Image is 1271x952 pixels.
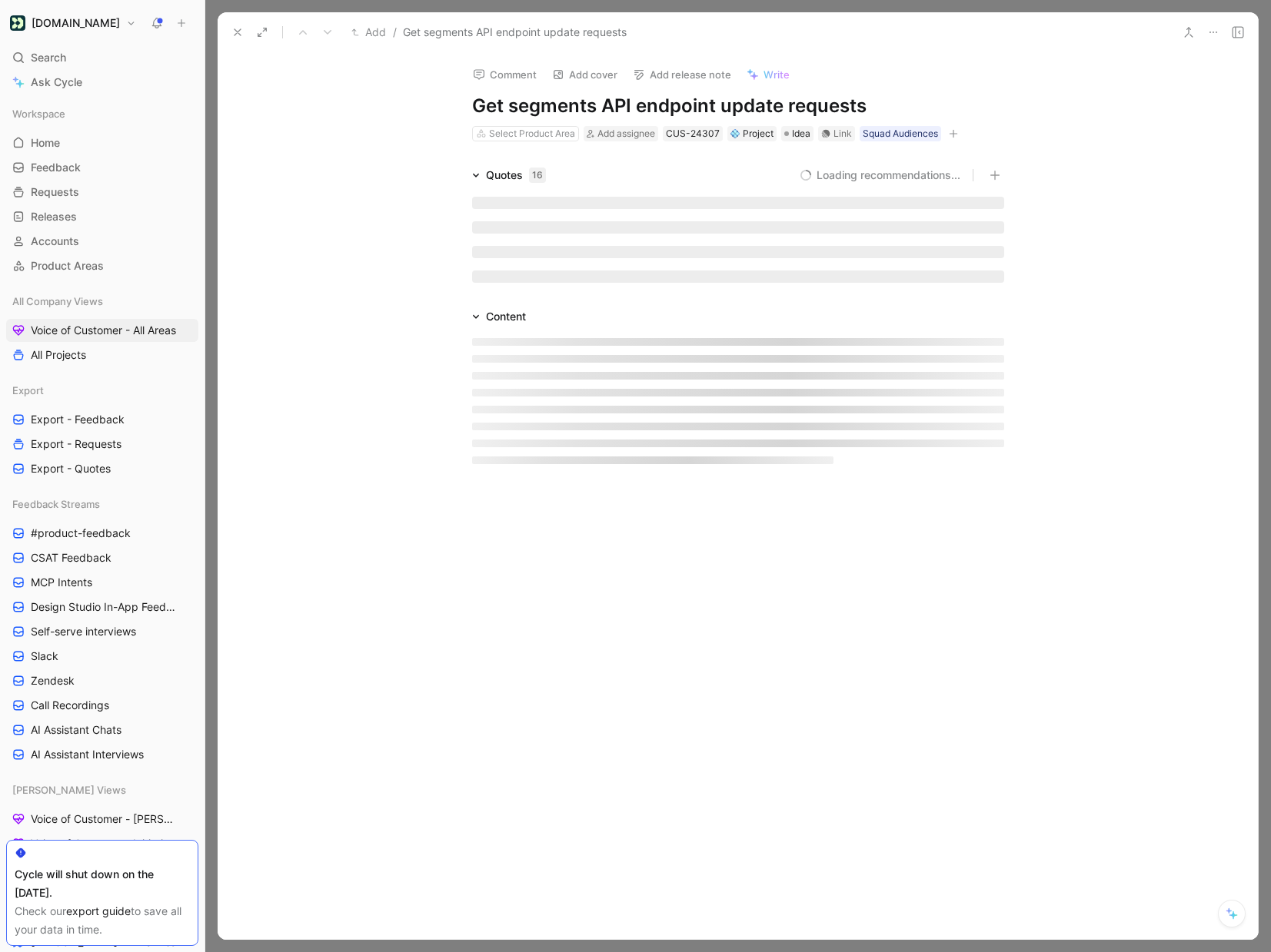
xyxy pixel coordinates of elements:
span: Export [12,383,44,398]
a: AI Assistant Chats [6,718,198,741]
span: Releases [31,209,77,224]
span: Export - Requests [31,436,121,452]
span: Idea [792,126,810,141]
div: 💠Project [727,126,777,141]
span: Get segments API endpoint update requests [403,23,627,41]
div: Feedback Streams#product-feedbackCSAT FeedbackMCP IntentsDesign Studio In-App FeedbackSelf-serve ... [6,493,198,766]
div: Workspace [6,102,198,125]
span: Voice of Customer - [PERSON_NAME] [31,811,180,827]
span: Export - Quotes [31,461,111,476]
a: CSAT Feedback [6,546,198,569]
a: Export - Feedback [6,408,198,431]
h1: Get segments API endpoint update requests [472,94,1004,118]
span: Export - Feedback [31,412,125,427]
span: AI Assistant Interviews [31,747,144,762]
a: Home [6,131,198,154]
span: Feedback Streams [12,496,100,512]
span: CSAT Feedback [31,550,111,566]
div: Content [466,307,532,326]
span: Workspace [12,106,65,121]
img: Customer.io [10,15,25,31]
span: Accounts [31,234,79,249]
div: 16 [529,168,546,183]
div: Export [6,379,198,402]
span: AI Assistant Chats [31,722,121,738]
button: Loading recommendations... [800,166,960,184]
img: 💠 [730,129,740,138]
a: export guide [66,904,131,917]
span: Add assignee [597,128,655,139]
div: Project [730,126,774,141]
span: Call Recordings [31,698,109,713]
span: MCP Intents [31,575,92,590]
a: Product Areas [6,254,198,277]
div: Quotes [486,166,546,184]
a: #product-feedback [6,522,198,545]
button: Add release note [626,64,738,85]
div: Cycle will shut down on the [DATE]. [15,865,190,902]
a: Accounts [6,230,198,253]
div: Check our to save all your data in time. [15,902,190,939]
span: Write [764,68,790,81]
a: Self-serve interviews [6,620,198,643]
a: Zendesk [6,669,198,692]
button: Add cover [545,64,624,85]
div: All Company Views [6,290,198,313]
span: [PERSON_NAME] Views [12,782,126,798]
button: Write [740,64,797,85]
span: Feedback [31,160,81,175]
a: MCP Intents [6,571,198,594]
span: Zendesk [31,673,75,688]
h1: [DOMAIN_NAME] [32,16,120,30]
a: All Projects [6,343,198,367]
div: [PERSON_NAME] Views [6,778,198,801]
div: ExportExport - FeedbackExport - RequestsExport - Quotes [6,379,198,480]
div: Squad Audiences [863,126,938,141]
div: CUS-24307 [666,126,720,141]
span: All Projects [31,347,86,363]
span: Product Areas [31,258,104,274]
a: AI Assistant Interviews [6,743,198,766]
a: Releases [6,205,198,228]
a: Requests [6,181,198,204]
span: Requests [31,184,79,200]
div: All Company ViewsVoice of Customer - All AreasAll Projects [6,290,198,367]
span: / [393,23,397,41]
a: Export - Requests [6,433,198,456]
div: Search [6,46,198,69]
span: Ask Cycle [31,73,82,91]
a: Feedback [6,156,198,179]
div: Quotes16 [466,166,552,184]
span: Home [31,135,60,151]
a: Ask Cycle [6,71,198,94]
span: Design Studio In-App Feedback [31,599,178,615]
span: Voice of Customer - All Areas [31,323,176,338]
span: Voice of Customer - Initiatives [31,836,177,851]
div: Idea [781,126,814,141]
a: Voice of Customer - All Areas [6,319,198,342]
a: Export - Quotes [6,457,198,480]
a: Voice of Customer - Initiatives [6,832,198,855]
button: Comment [466,64,544,85]
span: All Company Views [12,294,103,309]
span: #product-feedback [31,526,131,541]
span: Slack [31,648,58,664]
a: Call Recordings [6,694,198,717]
a: Design Studio In-App Feedback [6,595,198,619]
div: Content [486,307,526,326]
a: Voice of Customer - [PERSON_NAME] [6,808,198,831]
div: Link [833,126,852,141]
a: Slack [6,645,198,668]
div: Select Product Area [489,126,575,141]
span: Search [31,48,66,67]
button: Add [348,23,390,41]
span: Self-serve interviews [31,624,136,639]
button: Customer.io[DOMAIN_NAME] [6,12,140,34]
div: Feedback Streams [6,493,198,516]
